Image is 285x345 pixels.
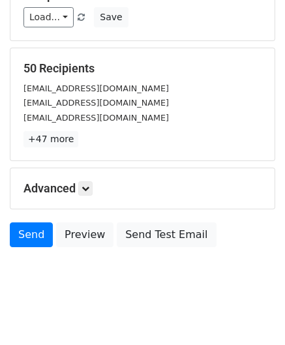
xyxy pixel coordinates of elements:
a: Send [10,222,53,247]
h5: 50 Recipients [23,61,262,76]
a: Load... [23,7,74,27]
a: Preview [56,222,113,247]
a: Send Test Email [117,222,216,247]
button: Save [94,7,128,27]
small: [EMAIL_ADDRESS][DOMAIN_NAME] [23,113,169,123]
small: [EMAIL_ADDRESS][DOMAIN_NAME] [23,98,169,108]
small: [EMAIL_ADDRESS][DOMAIN_NAME] [23,83,169,93]
a: +47 more [23,131,78,147]
iframe: Chat Widget [220,282,285,345]
h5: Advanced [23,181,262,196]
